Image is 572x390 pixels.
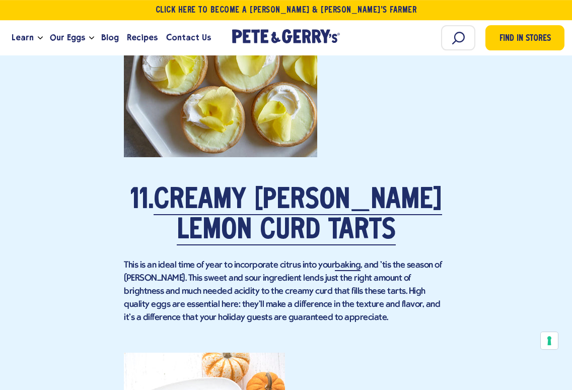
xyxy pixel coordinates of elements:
[46,24,89,51] a: Our Eggs
[541,332,558,349] button: Your consent preferences for tracking technologies
[127,31,158,44] span: Recipes
[162,24,215,51] a: Contact Us
[124,185,448,246] h2: 11.
[89,36,94,40] button: Open the dropdown menu for Our Eggs
[335,261,361,271] a: baking
[8,24,38,51] a: Learn
[441,25,475,50] input: Search
[124,259,448,324] p: This is an ideal time of year to incorporate citrus into your , and 'tis the season of [PERSON_NA...
[123,24,162,51] a: Recipes
[499,32,551,46] span: Find in Stores
[50,31,85,44] span: Our Eggs
[97,24,123,51] a: Blog
[154,187,442,245] a: Creamy [PERSON_NAME] Lemon Curd Tarts
[12,31,34,44] span: Learn
[485,25,564,50] a: Find in Stores
[101,31,119,44] span: Blog
[38,36,43,40] button: Open the dropdown menu for Learn
[166,31,211,44] span: Contact Us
